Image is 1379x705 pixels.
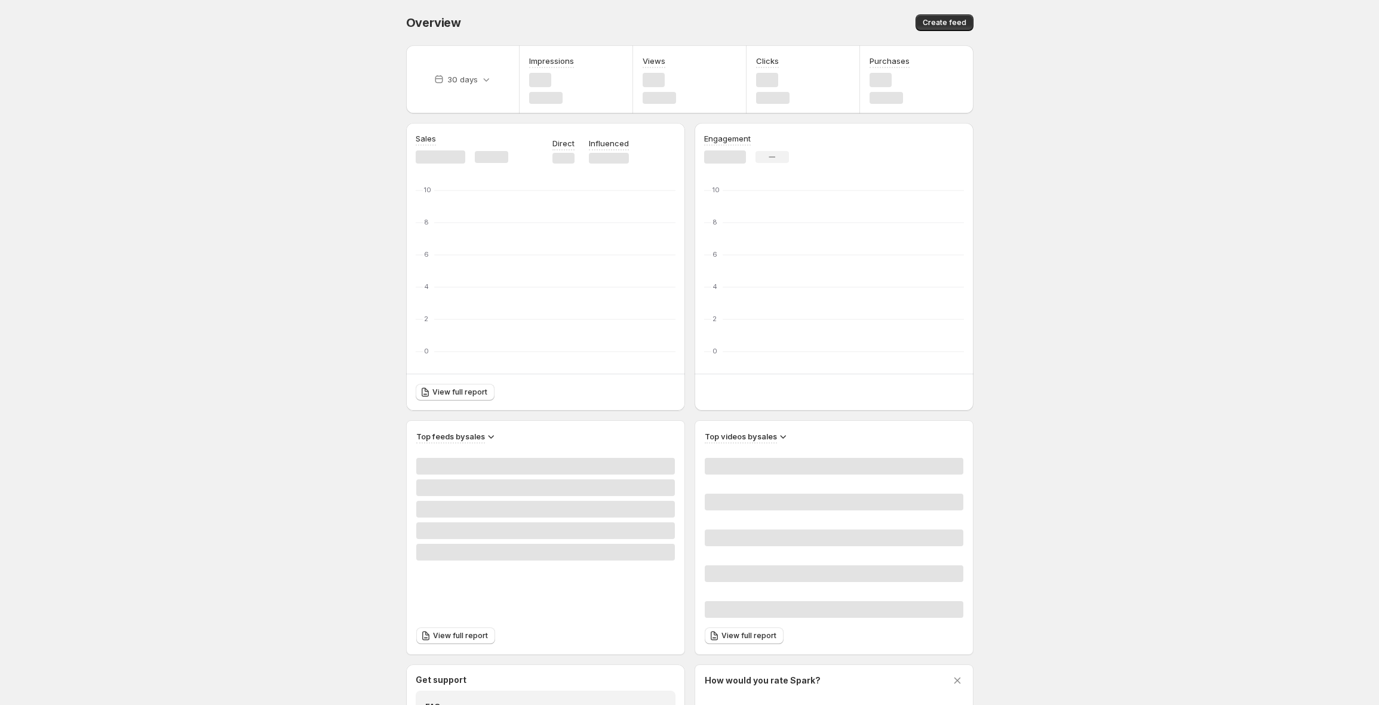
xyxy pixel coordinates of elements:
h3: Get support [416,674,466,686]
span: Create feed [923,18,966,27]
h3: Sales [416,133,436,144]
text: 10 [424,186,431,194]
text: 0 [424,347,429,355]
a: View full report [416,384,495,401]
text: 10 [712,186,720,194]
text: 4 [424,282,429,291]
h3: Impressions [529,55,574,67]
text: 4 [712,282,717,291]
text: 8 [424,218,429,226]
text: 0 [712,347,717,355]
p: 30 days [447,73,478,85]
text: 2 [424,315,428,323]
h3: Views [643,55,665,67]
a: View full report [705,627,784,644]
span: View full report [721,631,776,641]
h3: How would you rate Spark? [705,675,821,686]
h3: Engagement [704,133,751,144]
h3: Top videos by sales [705,430,777,442]
h3: Top feeds by sales [416,430,485,442]
text: 8 [712,218,717,226]
h3: Clicks [756,55,779,67]
h3: Purchases [870,55,910,67]
span: View full report [433,631,488,641]
p: Influenced [589,137,629,149]
text: 6 [712,250,717,258]
text: 2 [712,315,717,323]
a: View full report [416,627,495,644]
span: View full report [432,387,487,397]
p: Direct [552,137,575,149]
span: Overview [406,16,461,30]
button: Create feed [916,14,973,31]
text: 6 [424,250,429,258]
